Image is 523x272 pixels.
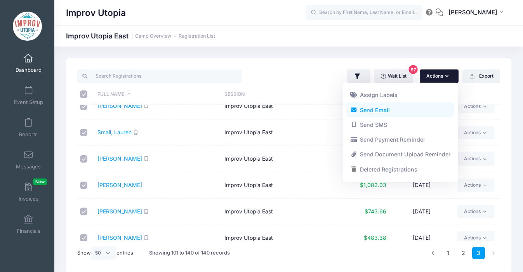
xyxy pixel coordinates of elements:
a: Actions [457,231,494,244]
button: Actions [420,69,459,83]
span: Event Setup [14,99,43,106]
h1: Improv Utopia East [66,32,215,40]
span: Messages [16,163,41,170]
a: Send Document Upload Reminder [346,147,454,162]
span: $743.66 [365,208,386,215]
span: [PERSON_NAME] [448,8,497,17]
i: SMS enabled [144,156,149,161]
a: [PERSON_NAME] [97,182,142,188]
td: Improv Utopia East [221,199,348,225]
a: Assign Labels [346,88,454,102]
i: SMS enabled [144,235,149,240]
a: Small, Lauren [97,129,132,135]
td: Improv Utopia East [221,225,348,251]
a: Send Payment Reminder [346,132,454,147]
a: InvoicesNew [10,178,47,206]
td: Improv Utopia East [221,93,348,120]
a: Send Email [346,102,454,117]
img: Improv Utopia [13,12,42,41]
a: Camp Overview [135,33,171,39]
a: Actions [457,205,494,218]
span: Reports [19,131,38,138]
span: Invoices [19,196,38,202]
a: Event Setup [10,82,47,109]
a: Reports [10,114,47,141]
select: Showentries [91,246,116,260]
a: Deleted Registrations [346,162,454,177]
a: [PERSON_NAME] [97,102,142,109]
a: Actions [457,152,494,165]
td: Improv Utopia East [221,120,348,146]
span: Financials [17,228,40,234]
a: Registration List [179,33,215,39]
a: Actions [457,178,494,192]
input: Search Registrations [77,69,242,83]
span: 57 [409,65,418,74]
a: [PERSON_NAME] [97,208,142,215]
a: Send SMS [346,118,454,132]
i: SMS enabled [144,209,149,214]
a: Financials [10,211,47,238]
label: Show entries [77,246,133,260]
h1: Improv Utopia [66,4,126,22]
a: Actions [457,126,494,139]
span: $483.38 [364,234,386,241]
button: Export [462,69,500,83]
span: $1,082.03 [360,182,386,188]
a: 2 [457,247,470,260]
a: [PERSON_NAME] [97,234,142,241]
i: SMS enabled [133,130,138,135]
div: Showing 101 to 140 of 140 records [149,244,230,262]
span: Dashboard [16,67,42,73]
td: [DATE] [390,199,453,225]
td: [DATE] [390,172,453,199]
a: [PERSON_NAME] [97,155,142,162]
button: [PERSON_NAME] [443,4,511,22]
td: Improv Utopia East [221,146,348,172]
span: New [33,178,47,185]
a: 3 [472,247,485,260]
td: Improv Utopia East [221,172,348,199]
a: Wait List57 [374,69,413,83]
a: Dashboard [10,50,47,77]
th: Full Name: activate to sort column descending [94,84,221,105]
input: Search by First Name, Last Name, or Email... [306,5,422,21]
a: Actions [457,100,494,113]
th: Session: activate to sort column ascending [221,84,348,105]
td: [DATE] [390,225,453,251]
a: 1 [442,247,455,260]
a: Messages [10,146,47,173]
i: SMS enabled [144,103,149,108]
